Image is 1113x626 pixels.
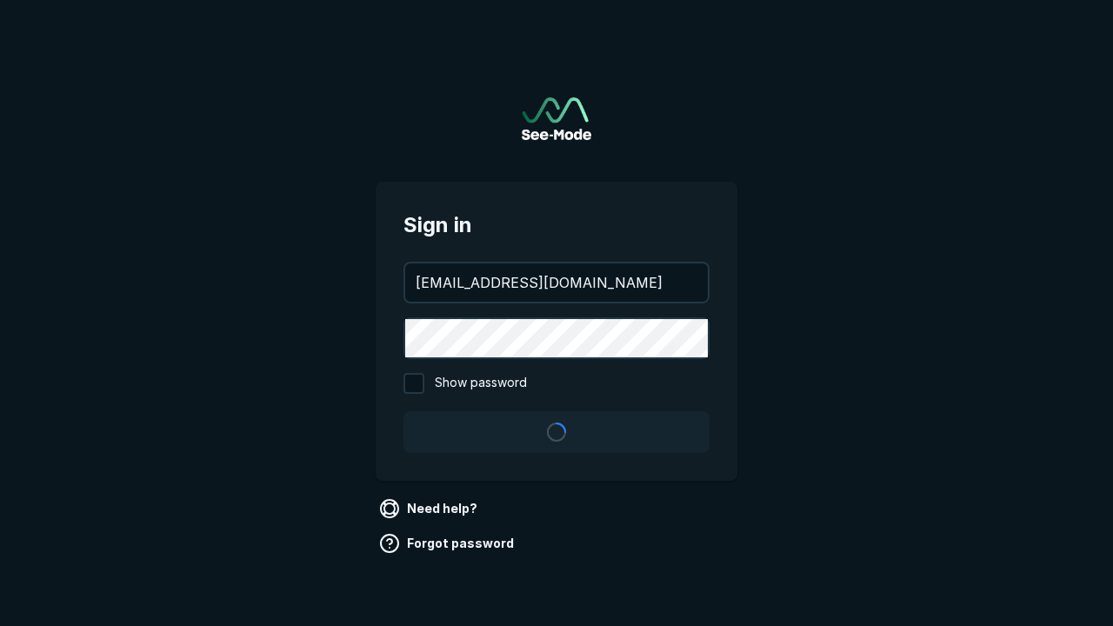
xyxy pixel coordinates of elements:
a: Go to sign in [522,97,591,140]
a: Forgot password [376,529,521,557]
span: Sign in [403,210,710,241]
img: See-Mode Logo [522,97,591,140]
input: your@email.com [405,263,708,302]
a: Need help? [376,495,484,523]
span: Show password [435,373,527,394]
